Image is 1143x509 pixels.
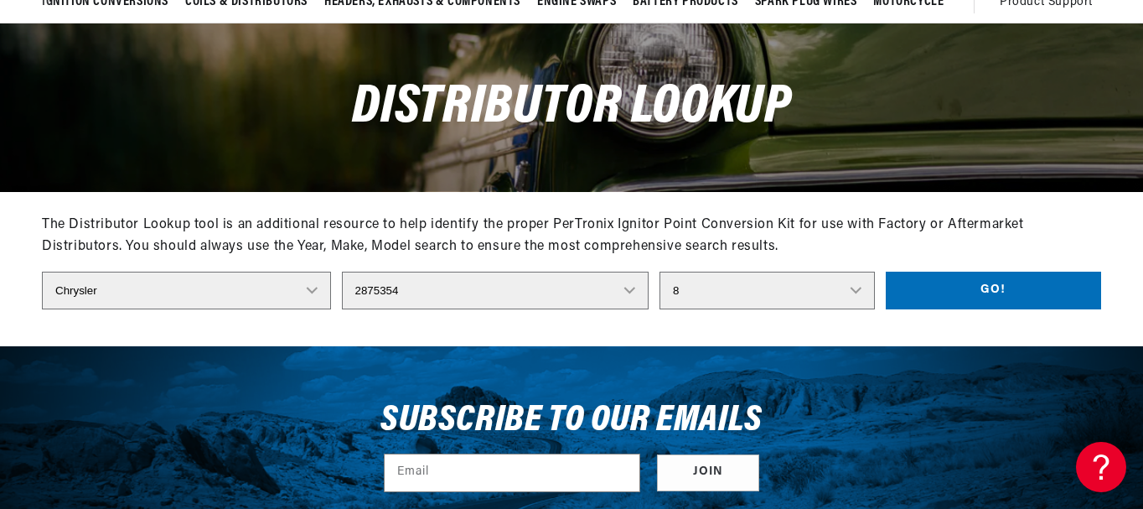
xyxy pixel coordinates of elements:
button: Go! [886,272,1102,309]
div: The Distributor Lookup tool is an additional resource to help identify the proper PerTronix Ignit... [42,215,1101,257]
span: Distributor Lookup [352,81,792,135]
h3: Subscribe to our emails [380,405,763,437]
input: Email [385,454,639,491]
button: Subscribe [657,454,759,492]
